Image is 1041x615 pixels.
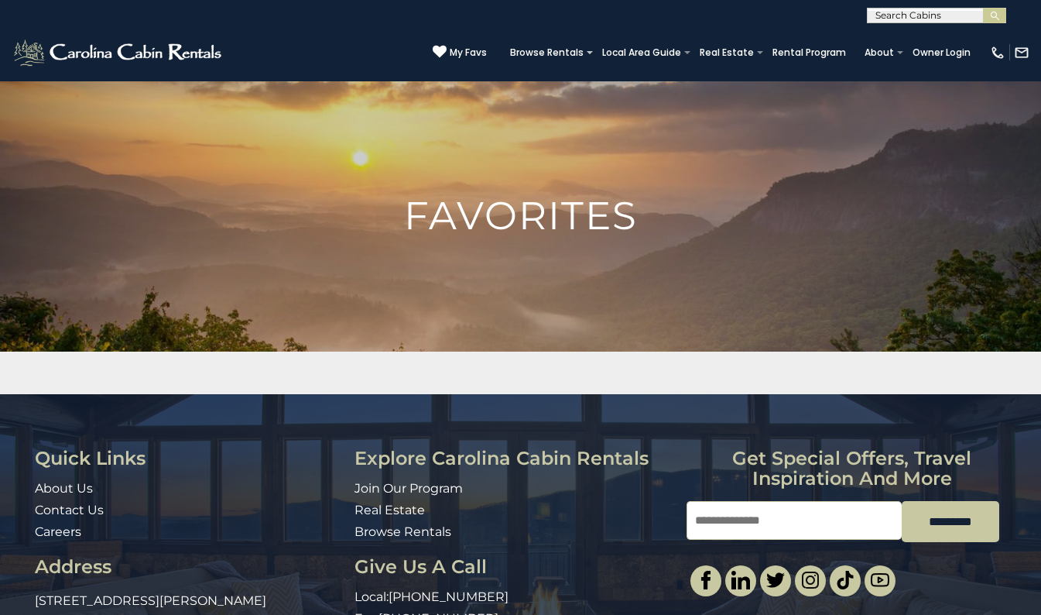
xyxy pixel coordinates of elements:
h3: Get special offers, travel inspiration and more [687,448,1018,490]
a: Contact Us [35,503,104,517]
img: facebook-single.svg [697,571,715,589]
img: White-1-2.png [12,37,226,68]
a: Join Our Program [354,481,463,496]
a: Real Estate [692,42,762,64]
h3: Address [35,557,343,577]
a: Browse Rentals [354,524,451,539]
a: Owner Login [905,42,978,64]
h3: Give Us A Call [354,557,674,577]
h3: Quick Links [35,448,343,469]
a: Real Estate [354,503,425,517]
img: youtube-light.svg [871,571,889,589]
img: phone-regular-white.png [990,45,1005,60]
a: [PHONE_NUMBER] [389,589,509,604]
a: My Favs [433,45,487,60]
a: Rental Program [765,42,854,64]
p: Local: [354,589,674,606]
h3: Explore Carolina Cabin Rentals [354,448,674,469]
img: mail-regular-white.png [1014,45,1029,60]
img: twitter-single.svg [766,571,785,589]
a: Browse Rentals [502,42,591,64]
a: Careers [35,524,81,539]
a: About [857,42,902,64]
img: instagram-single.svg [801,571,820,589]
a: Local Area Guide [594,42,689,64]
img: linkedin-single.svg [731,571,750,589]
a: About Us [35,481,93,496]
span: My Favs [450,46,487,60]
img: tiktok.svg [836,571,854,589]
